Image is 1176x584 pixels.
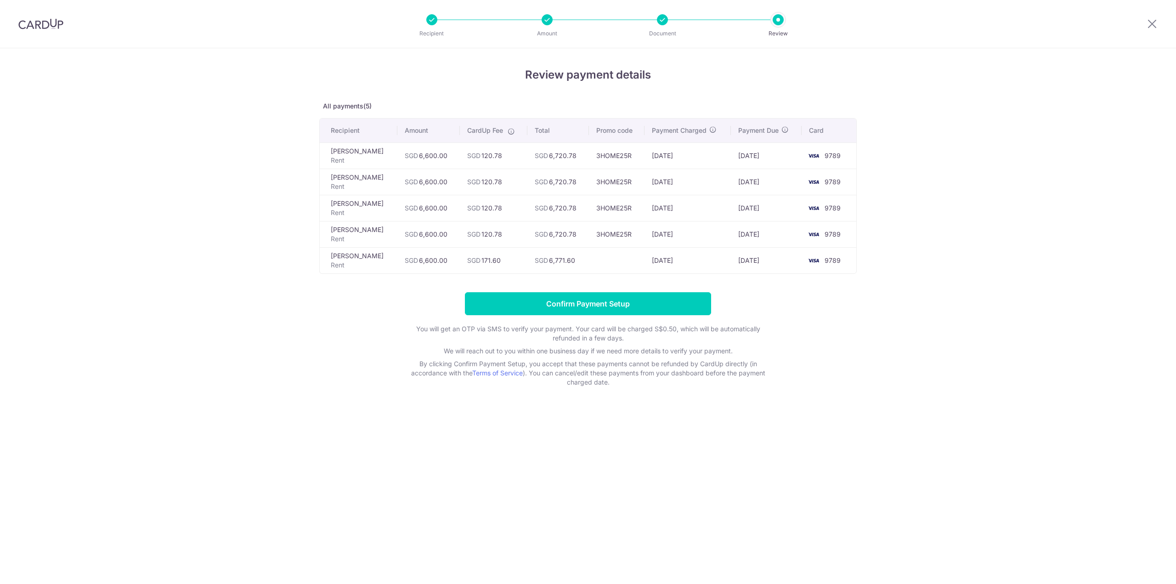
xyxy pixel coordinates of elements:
h4: Review payment details [319,67,857,83]
td: 6,720.78 [527,142,589,169]
td: 6,720.78 [527,169,589,195]
td: 3HOME25R [589,169,645,195]
span: 9789 [825,152,841,159]
span: Payment Charged [652,126,707,135]
img: <span class="translation_missing" title="translation missing: en.account_steps.new_confirm_form.b... [804,176,823,187]
img: <span class="translation_missing" title="translation missing: en.account_steps.new_confirm_form.b... [804,203,823,214]
p: Rent [331,156,390,165]
td: [DATE] [731,195,802,221]
input: Confirm Payment Setup [465,292,711,315]
td: 6,720.78 [527,195,589,221]
span: SGD [405,230,418,238]
td: [DATE] [645,169,731,195]
span: SGD [467,256,481,264]
span: SGD [535,152,548,159]
span: CardUp Fee [467,126,503,135]
td: [DATE] [731,169,802,195]
td: 6,600.00 [397,195,460,221]
td: 6,600.00 [397,247,460,273]
td: 120.78 [460,195,528,221]
span: 9789 [825,256,841,264]
span: SGD [535,256,548,264]
td: [DATE] [645,142,731,169]
th: Amount [397,119,460,142]
td: [PERSON_NAME] [320,247,397,273]
td: 6,600.00 [397,169,460,195]
p: By clicking Confirm Payment Setup, you accept that these payments cannot be refunded by CardUp di... [404,359,772,387]
th: Recipient [320,119,397,142]
td: [DATE] [645,221,731,247]
th: Total [527,119,589,142]
td: 171.60 [460,247,528,273]
th: Card [802,119,856,142]
td: [PERSON_NAME] [320,195,397,221]
span: SGD [405,152,418,159]
td: 3HOME25R [589,221,645,247]
td: [DATE] [645,247,731,273]
td: 3HOME25R [589,195,645,221]
td: 6,720.78 [527,221,589,247]
th: Promo code [589,119,645,142]
span: 9789 [825,204,841,212]
td: 6,600.00 [397,142,460,169]
td: 6,771.60 [527,247,589,273]
span: SGD [405,204,418,212]
span: 9789 [825,178,841,186]
td: 3HOME25R [589,142,645,169]
img: CardUp [18,18,63,29]
p: Rent [331,234,390,244]
td: [DATE] [731,142,802,169]
p: We will reach out to you within one business day if we need more details to verify your payment. [404,346,772,356]
td: [PERSON_NAME] [320,169,397,195]
img: <span class="translation_missing" title="translation missing: en.account_steps.new_confirm_form.b... [804,255,823,266]
span: SGD [535,204,548,212]
p: Amount [513,29,581,38]
p: Rent [331,182,390,191]
p: All payments(5) [319,102,857,111]
td: [PERSON_NAME] [320,142,397,169]
td: 6,600.00 [397,221,460,247]
span: SGD [467,230,481,238]
p: Recipient [398,29,466,38]
p: Review [744,29,812,38]
iframe: Opens a widget where you can find more information [1117,556,1167,579]
p: Rent [331,261,390,270]
span: SGD [535,178,548,186]
td: 120.78 [460,142,528,169]
span: 9789 [825,230,841,238]
span: SGD [467,178,481,186]
td: [PERSON_NAME] [320,221,397,247]
p: Document [628,29,696,38]
span: SGD [405,178,418,186]
a: Terms of Service [472,369,523,377]
td: 120.78 [460,169,528,195]
span: SGD [405,256,418,264]
p: Rent [331,208,390,217]
span: SGD [467,152,481,159]
td: [DATE] [731,247,802,273]
td: 120.78 [460,221,528,247]
td: [DATE] [645,195,731,221]
span: Payment Due [738,126,779,135]
span: SGD [467,204,481,212]
p: You will get an OTP via SMS to verify your payment. Your card will be charged S$0.50, which will ... [404,324,772,343]
span: SGD [535,230,548,238]
img: <span class="translation_missing" title="translation missing: en.account_steps.new_confirm_form.b... [804,229,823,240]
img: <span class="translation_missing" title="translation missing: en.account_steps.new_confirm_form.b... [804,150,823,161]
td: [DATE] [731,221,802,247]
